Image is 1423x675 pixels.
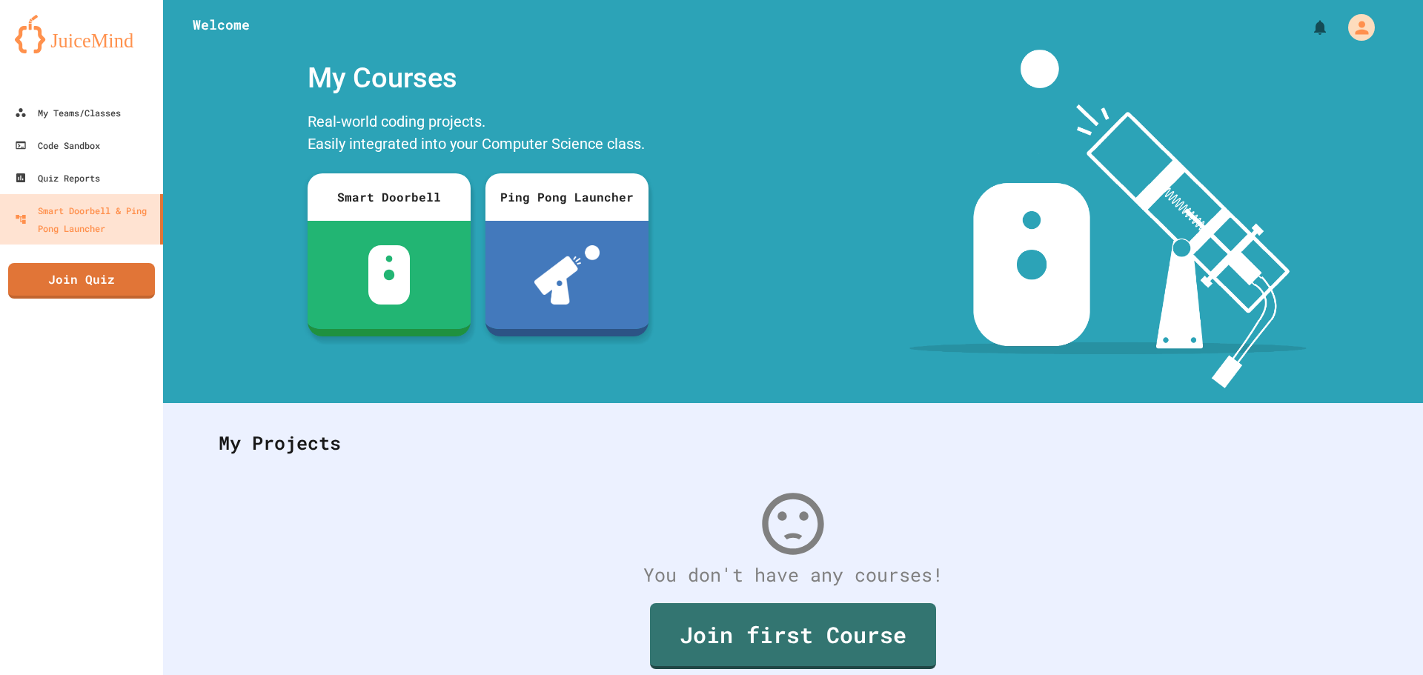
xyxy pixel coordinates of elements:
[1333,10,1379,44] div: My Account
[15,15,148,53] img: logo-orange.svg
[650,603,936,669] a: Join first Course
[8,263,155,299] a: Join Quiz
[909,50,1307,388] img: banner-image-my-projects.png
[15,104,121,122] div: My Teams/Classes
[368,245,411,305] img: sdb-white.svg
[1284,15,1333,40] div: My Notifications
[308,173,471,221] div: Smart Doorbell
[15,169,100,187] div: Quiz Reports
[485,173,649,221] div: Ping Pong Launcher
[534,245,600,305] img: ppl-with-ball.png
[204,561,1382,589] div: You don't have any courses!
[300,50,656,107] div: My Courses
[204,414,1382,472] div: My Projects
[15,202,154,237] div: Smart Doorbell & Ping Pong Launcher
[300,107,656,162] div: Real-world coding projects. Easily integrated into your Computer Science class.
[15,136,100,154] div: Code Sandbox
